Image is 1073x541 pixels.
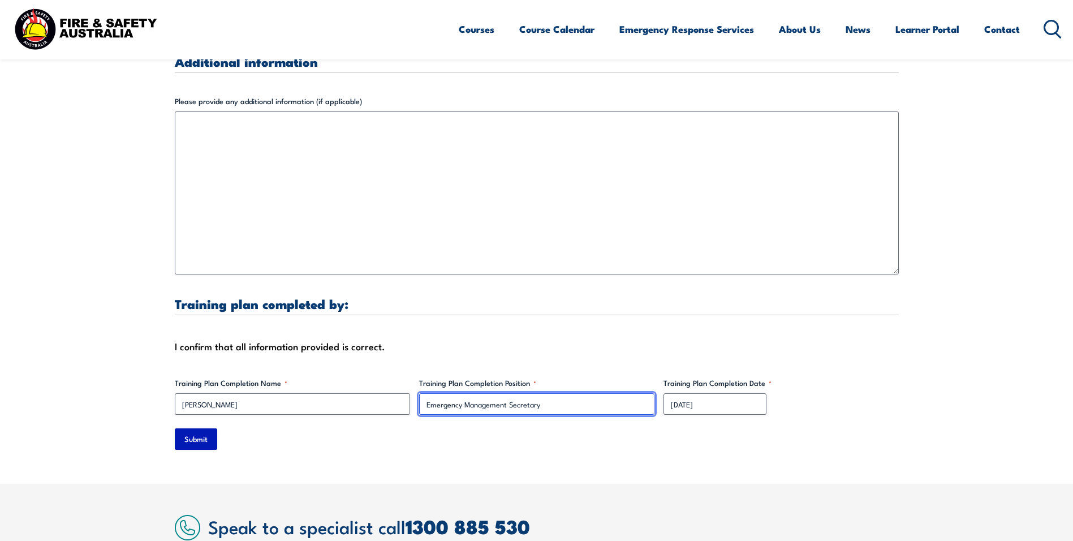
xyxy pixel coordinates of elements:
h3: Additional information [175,55,899,68]
label: Training Plan Completion Position [419,377,654,389]
input: dd/mm/yyyy [663,393,766,415]
label: Training Plan Completion Date [663,377,899,389]
label: Please provide any additional information (if applicable) [175,96,899,107]
a: Contact [984,14,1020,44]
div: I confirm that all information provided is correct. [175,338,899,355]
a: 1300 885 530 [406,511,530,541]
a: News [846,14,871,44]
h2: Speak to a specialist call [208,516,899,536]
h3: Training plan completed by: [175,297,899,310]
input: Submit [175,428,217,450]
a: Course Calendar [519,14,594,44]
a: Courses [459,14,494,44]
a: About Us [779,14,821,44]
a: Learner Portal [895,14,959,44]
label: Training Plan Completion Name [175,377,410,389]
a: Emergency Response Services [619,14,754,44]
